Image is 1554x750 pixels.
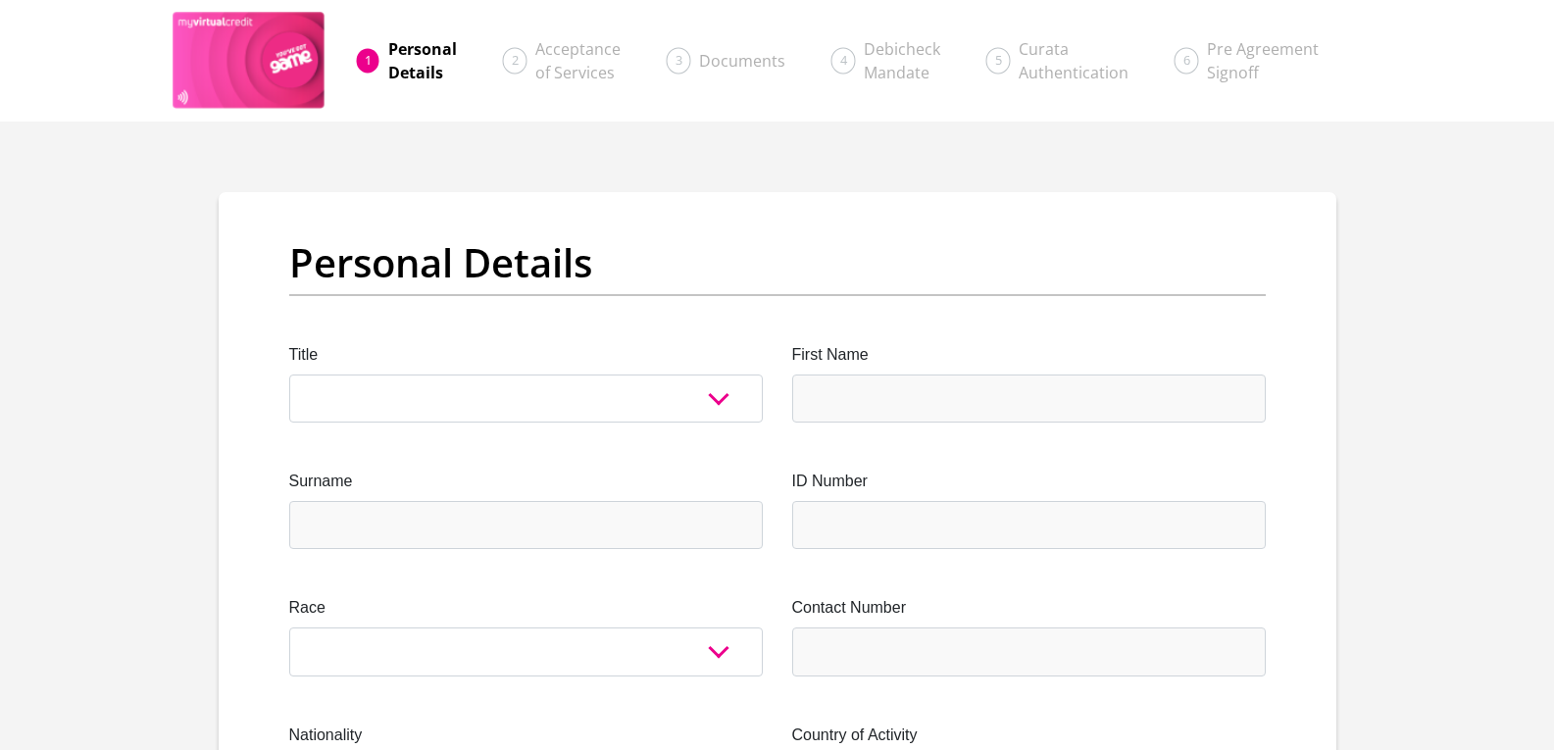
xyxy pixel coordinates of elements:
label: First Name [792,343,1266,367]
h2: Personal Details [289,239,1266,286]
span: Acceptance of Services [535,38,621,83]
span: Debicheck Mandate [864,38,940,83]
span: Curata Authentication [1019,38,1128,83]
a: PersonalDetails [373,29,473,92]
a: Acceptanceof Services [520,29,636,92]
input: ID Number [792,501,1266,549]
label: Contact Number [792,596,1266,620]
label: Country of Activity [792,724,1266,747]
img: game logo [173,12,326,110]
span: Documents [699,50,785,72]
span: Pre Agreement Signoff [1207,38,1319,83]
label: Title [289,343,763,367]
span: Personal Details [388,38,457,83]
a: CurataAuthentication [1003,29,1144,92]
input: Contact Number [792,627,1266,675]
label: Surname [289,470,763,493]
label: Race [289,596,763,620]
a: Pre AgreementSignoff [1191,29,1334,92]
a: DebicheckMandate [848,29,956,92]
input: First Name [792,375,1266,423]
a: Documents [683,41,801,80]
label: Nationality [289,724,763,747]
input: Surname [289,501,763,549]
label: ID Number [792,470,1266,493]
